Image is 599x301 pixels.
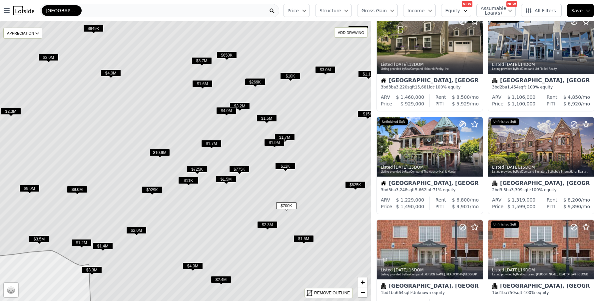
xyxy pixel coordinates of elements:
[555,100,590,107] div: /mo
[507,85,519,89] span: 1,454
[280,73,300,82] div: $10K
[491,221,519,228] div: Unfinished Sqft
[29,235,49,245] div: $3.5M
[557,197,590,203] div: /mo
[415,188,426,192] span: 5,662
[314,290,350,296] div: REMOVE OUTLINE
[505,268,519,272] time: 2025-09-05 00:00
[294,235,314,245] div: $1.5M
[275,163,296,172] div: $12K
[264,139,285,149] div: $1.9M
[245,78,265,88] div: $269K
[557,94,590,100] div: /mo
[396,94,424,100] span: $ 1,460,000
[216,107,237,114] span: $4.0M
[381,283,479,290] div: [GEOGRAPHIC_DATA], [GEOGRAPHIC_DATA]
[394,62,408,67] time: 2025-09-09 14:43
[67,186,87,193] span: $9.0M
[276,202,297,209] span: $700K
[381,290,479,295] div: 1 bd 1 ba sqft · Unknown equity
[547,197,557,203] div: Rent
[381,181,479,187] div: [GEOGRAPHIC_DATA], [GEOGRAPHIC_DATA]
[521,4,562,17] button: All Filters
[38,54,59,64] div: $3.0M
[444,100,479,107] div: /mo
[403,4,436,17] button: Income
[492,273,591,277] div: Listing provided by RealSource and [PERSON_NAME], REALTORSÂ®-[GEOGRAPHIC_DATA]
[201,140,222,150] div: $1.7M
[357,110,378,117] span: $15K
[381,267,479,273] div: Listed , 16 DOM
[381,84,479,90] div: 3 bd 3 ba sqft lot · 100% equity
[245,78,266,87] div: $299K
[507,101,536,106] span: $ 1,100,000
[492,283,497,289] img: Condominium
[492,187,590,193] div: 2 bd 3.5 ba sqft · 100% equity
[187,166,207,175] div: $725K
[280,73,300,79] span: $10K
[294,235,314,242] span: $1.5M
[525,7,556,14] span: All Filters
[257,221,278,231] div: $2.3M
[381,62,479,67] div: Listed , 12 DOM
[216,107,237,117] div: $4.0M
[150,149,170,159] div: $10.9M
[507,94,536,100] span: $ 1,106,000
[229,166,250,175] div: $775K
[345,181,365,191] div: $625K
[547,203,555,210] div: PITI
[192,80,213,90] div: $1.6M
[394,268,408,272] time: 2025-09-05 05:00
[288,7,299,14] span: Price
[381,181,386,186] img: House
[178,177,199,187] div: $11K
[567,4,594,17] button: Save
[435,100,444,107] div: PITI
[505,62,519,67] time: 2025-09-06 21:43
[13,6,34,15] img: Lotside
[315,4,352,17] button: Structure
[492,67,591,71] div: Listing provided by RealComp and List To Sell Realty
[441,4,471,17] button: Equity
[492,203,503,210] div: Price
[3,28,42,39] div: APPRECIATION
[505,165,519,170] time: 2025-09-05 18:43
[376,14,482,111] a: Listed [DATE],12DOMListing provided byRealCompand Mabarak Realty, IncHouse[GEOGRAPHIC_DATA], [GEO...
[334,28,367,37] div: ADD DRAWING
[492,94,501,100] div: ARV
[492,181,590,187] div: [GEOGRAPHIC_DATA], [GEOGRAPHIC_DATA]
[201,140,222,147] span: $1.7M
[492,197,501,203] div: ARV
[476,4,516,17] button: Assumable Loan(s)
[452,101,470,106] span: $ 5,929
[93,242,113,252] div: $1.4M
[192,80,213,87] span: $1.6M
[492,181,497,186] img: Condominium
[264,139,285,146] span: $1.9M
[178,177,199,184] span: $11K
[192,57,212,64] span: $3.7M
[491,118,519,126] div: Unfinished Sqft
[452,94,470,100] span: $ 8,500
[415,85,429,89] span: 15,681
[315,66,335,73] span: $3.0M
[396,204,424,209] span: $ 1,490,000
[275,134,295,141] span: $1.7M
[217,52,237,59] span: $650K
[101,70,121,76] span: $4.0M
[462,1,472,7] div: NEW
[381,78,386,83] img: House
[488,14,594,111] a: Listed [DATE],14DOMListing provided byRealCompand List To Sell RealtyUnfinished SqftCondominium[G...
[192,57,212,67] div: $3.7M
[93,242,113,249] span: $1.4M
[381,197,390,203] div: ARV
[4,283,18,297] a: Layers
[492,62,591,67] div: Listed , 14 DOM
[71,239,92,246] span: $1.2M
[82,266,102,273] span: $3.3M
[381,273,479,277] div: Listing provided by RealComp and [PERSON_NAME], REALTORS®-[GEOGRAPHIC_DATA]
[492,84,590,90] div: 3 bd 2 ba sqft · 100% equity
[452,197,470,203] span: $ 6,800
[19,185,40,195] div: $9.0M
[452,204,470,209] span: $ 9,901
